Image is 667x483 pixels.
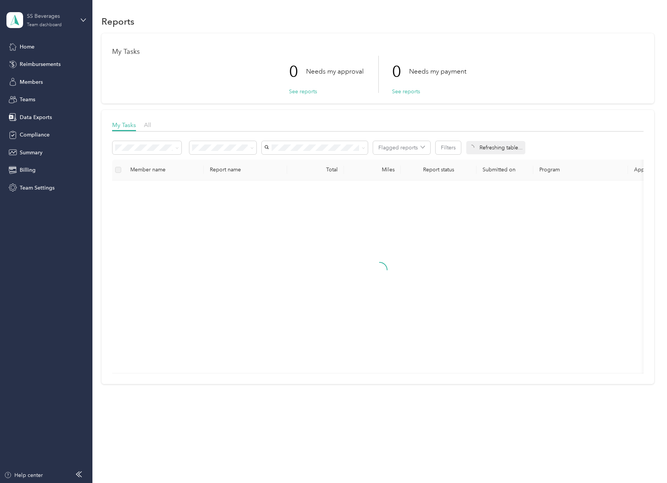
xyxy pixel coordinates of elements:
[144,121,151,129] span: All
[625,441,667,483] iframe: Everlance-gr Chat Button Frame
[20,166,36,174] span: Billing
[293,166,338,173] div: Total
[27,12,74,20] div: SS Beverages
[350,166,395,173] div: Miles
[20,184,55,192] span: Team Settings
[407,166,470,173] span: Report status
[20,149,42,157] span: Summary
[373,141,430,154] button: Flagged reports
[533,160,628,180] th: Program
[20,60,61,68] span: Reimbursements
[436,141,461,154] button: Filters
[20,43,34,51] span: Home
[130,166,198,173] div: Member name
[204,160,287,180] th: Report name
[466,141,525,154] div: Refreshing table...
[289,88,317,96] button: See reports
[4,471,43,479] button: Help center
[409,67,466,76] p: Needs my payment
[112,121,136,129] span: My Tasks
[306,67,364,76] p: Needs my approval
[289,56,306,88] p: 0
[27,23,62,27] div: Team dashboard
[102,17,134,25] h1: Reports
[112,48,643,56] h1: My Tasks
[20,113,52,121] span: Data Exports
[20,96,35,103] span: Teams
[476,160,533,180] th: Submitted on
[392,56,409,88] p: 0
[124,160,204,180] th: Member name
[392,88,420,96] button: See reports
[20,78,43,86] span: Members
[20,131,50,139] span: Compliance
